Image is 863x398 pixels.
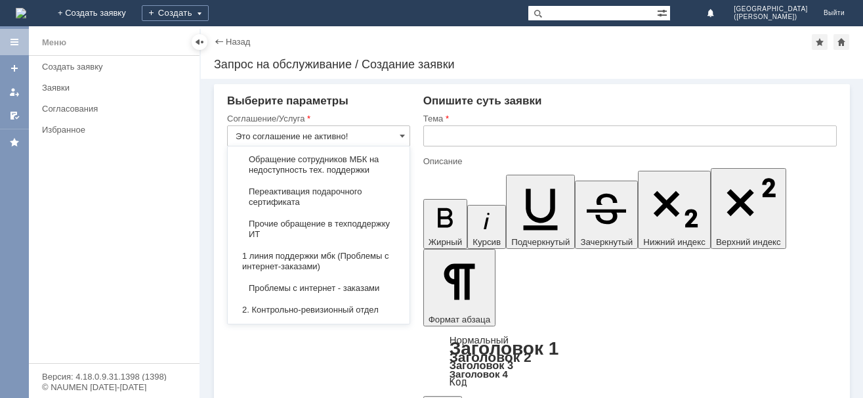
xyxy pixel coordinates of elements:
[42,35,66,51] div: Меню
[236,187,402,208] span: Переактивация подарочного сертификата
[450,376,467,388] a: Код
[450,368,508,380] a: Заголовок 4
[42,372,186,381] div: Версия: 4.18.0.9.31.1398 (1398)
[511,237,570,247] span: Подчеркнутый
[214,58,850,71] div: Запрос на обслуживание / Создание заявки
[42,83,192,93] div: Заявки
[833,34,849,50] div: Сделать домашней страницей
[42,62,192,72] div: Создать заявку
[473,237,501,247] span: Курсив
[37,56,197,77] a: Создать заявку
[467,205,506,249] button: Курсив
[580,237,633,247] span: Зачеркнутый
[423,157,834,166] div: Описание
[711,168,786,249] button: Верхний индекс
[192,34,207,50] div: Скрыть меню
[450,359,513,371] a: Заголовок 3
[236,283,402,294] span: Проблемы с интернет - заказами
[734,5,808,13] span: [GEOGRAPHIC_DATA]
[450,338,559,359] a: Заголовок 1
[450,334,509,345] a: Нормальный
[423,95,542,107] span: Опишите суть заявки
[236,154,402,175] span: Обращение сотрудников МБК на недоступность тех. поддержки
[16,8,26,18] img: logo
[227,95,348,107] span: Выберите параметры
[812,34,828,50] div: Добавить в избранное
[506,175,575,249] button: Подчеркнутый
[227,114,408,123] div: Соглашение/Услуга
[236,305,402,315] span: 2. Контрольно-ревизионный отдел
[4,58,25,79] a: Создать заявку
[42,383,186,391] div: © NAUMEN [DATE]-[DATE]
[643,237,705,247] span: Нижний индекс
[734,13,808,21] span: ([PERSON_NAME])
[226,37,250,47] a: Назад
[423,336,837,387] div: Формат абзаца
[423,199,468,249] button: Жирный
[716,237,781,247] span: Верхний индекс
[429,237,463,247] span: Жирный
[42,104,192,114] div: Согласования
[423,249,495,326] button: Формат абзаца
[37,99,197,119] a: Согласования
[236,219,402,240] span: Прочие обращение в техподдержку ИТ
[142,5,209,21] div: Создать
[4,105,25,126] a: Мои согласования
[638,171,711,249] button: Нижний индекс
[429,315,490,324] span: Формат абзаца
[657,6,670,18] span: Расширенный поиск
[575,181,638,249] button: Зачеркнутый
[42,125,177,135] div: Избранное
[4,81,25,102] a: Мои заявки
[236,251,402,272] span: 1 линия поддержки мбк (Проблемы с интернет-заказами)
[16,8,26,18] a: Перейти на домашнюю страницу
[450,349,532,365] a: Заголовок 2
[37,77,197,98] a: Заявки
[423,114,834,123] div: Тема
